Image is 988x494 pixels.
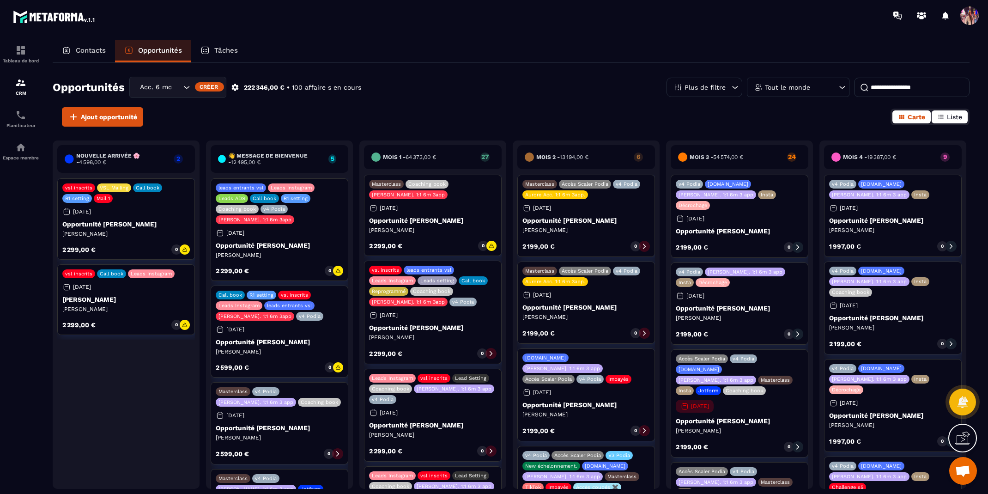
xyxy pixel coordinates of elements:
h6: Nouvelle arrivée 🌸 - [76,152,170,165]
p: Leads Instagram [271,185,312,191]
p: 0 [481,448,484,454]
p: Insta [914,192,927,198]
p: [PERSON_NAME] [676,314,803,322]
a: automationsautomationsEspace membre [2,135,39,167]
p: 1 997,00 € [829,243,861,250]
p: Masterclass [525,268,554,274]
p: Mail 1 [97,195,110,201]
p: v4 Podia [832,463,854,469]
p: Opportunité [PERSON_NAME] [369,324,497,331]
p: Opportunité [PERSON_NAME] [676,227,803,235]
p: leads entrants vsl [267,303,312,309]
img: logo [13,8,96,25]
a: schedulerschedulerPlanificateur [2,103,39,135]
span: 12 495,00 € [231,159,261,165]
span: Liste [947,113,962,121]
p: Tâches [214,46,238,55]
p: [DATE] [840,400,858,406]
p: Call book [253,195,276,201]
p: 5 [328,155,336,162]
button: Carte [892,110,931,123]
p: Plus de filtre [685,84,726,91]
p: [PERSON_NAME] [676,427,803,434]
p: [DATE] [533,292,551,298]
p: 2 199,00 € [829,341,861,347]
p: [PERSON_NAME]. 1:1 6m 3 app [525,366,600,372]
a: Tâches [191,40,247,62]
p: [PERSON_NAME] [62,305,190,313]
p: v4 Podia [832,268,854,274]
p: CRM [2,91,39,96]
h6: Mois 3 - [690,154,743,160]
p: Lead Setting [455,473,486,479]
p: 0 [788,331,790,337]
span: 13 194,00 € [560,154,588,160]
p: vsl inscrits [65,185,92,191]
span: Acc. 6 mois - 3 appels [138,82,172,92]
p: 0 [175,246,178,253]
p: [PERSON_NAME]. 1:1 6m 3 app [417,483,491,489]
p: Masterclass [761,479,790,485]
p: 0 [634,427,637,434]
p: Coaching book [832,289,869,295]
img: automations [15,142,26,153]
p: [PERSON_NAME]. 1:1 6m 3 app [218,486,293,492]
p: Masterclass [607,474,636,480]
p: v4 Podia [299,313,321,319]
p: [PERSON_NAME] [369,334,497,341]
a: Opportunités [115,40,191,62]
p: Leads setting [420,278,454,284]
p: VSL Mailing [100,185,128,191]
span: 4 598,00 € [79,159,106,165]
p: Leads Instagram [131,271,172,277]
p: Aurore Acc. 1:1 6m 3app. [525,279,585,285]
p: [PERSON_NAME]. 1:1 6m 3 app [679,479,753,485]
p: [PERSON_NAME]. 1:1 6m 3 app [832,192,907,198]
img: formation [15,77,26,88]
p: 2 199,00 € [522,427,555,434]
p: [PERSON_NAME]. 1:1 6m 3 app [679,192,753,198]
p: Opportunité [PERSON_NAME] [369,421,497,429]
p: Call book [461,278,485,284]
p: 2 299,00 € [62,322,96,328]
p: [DATE] [73,208,91,215]
span: Carte [908,113,925,121]
p: v4 Podia [679,269,700,275]
p: Coaching book [408,181,446,187]
p: [PERSON_NAME] [369,431,497,439]
p: vsl inscrits [65,271,92,277]
p: Accès Scaler Podia [562,268,608,274]
p: [DATE] [686,215,704,222]
p: [DOMAIN_NAME] [585,463,625,469]
p: 2 599,00 € [216,451,249,457]
p: [DOMAIN_NAME] [525,355,566,361]
p: v4 Podia [679,181,700,187]
p: 2 599,00 € [216,364,249,371]
p: [PERSON_NAME] [829,324,957,331]
input: Search for option [172,82,181,92]
p: Impayés [608,376,629,382]
p: Opportunité [PERSON_NAME] [216,242,343,249]
div: Search for option [129,77,226,98]
p: Opportunité [PERSON_NAME] [829,217,957,224]
p: 222 346,00 € [244,83,285,92]
p: Insta [679,280,691,286]
span: 54 574,00 € [713,154,743,160]
p: Lead Setting [455,375,486,381]
p: v4 Podia [616,268,637,274]
p: [DATE] [226,412,244,419]
p: V3 Podia [608,452,630,458]
p: [PERSON_NAME]. 1:1 6m 3 app [832,279,907,285]
p: Tout le monde [765,84,810,91]
p: Accès Scaler Podia [679,356,725,362]
p: Tableau de bord [2,58,39,63]
p: Jotform [301,486,321,492]
p: Opportunité [PERSON_NAME] [216,338,343,346]
p: v4 Podia [263,206,285,212]
p: [DOMAIN_NAME] [861,463,902,469]
h2: Opportunités [53,78,125,97]
p: 2 199,00 € [522,330,555,336]
p: Opportunité [PERSON_NAME] [216,424,343,432]
p: 0 [175,322,178,328]
p: [PERSON_NAME]. 1:1 6m 3 app [679,377,753,383]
